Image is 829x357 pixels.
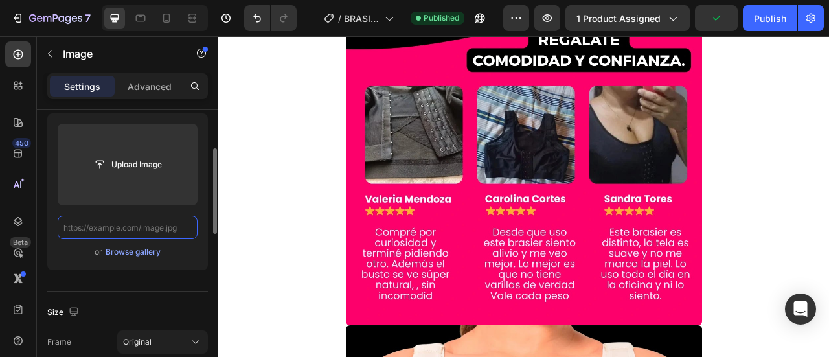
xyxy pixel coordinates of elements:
[128,80,172,93] p: Advanced
[47,336,71,348] label: Frame
[95,244,102,260] span: or
[64,80,100,93] p: Settings
[117,330,208,354] button: Original
[338,12,341,25] span: /
[58,216,198,239] input: https://example.com/image.jpg
[344,12,380,25] span: BRASIER
[82,153,173,176] button: Upload Image
[63,46,173,62] p: Image
[743,5,797,31] button: Publish
[754,12,786,25] div: Publish
[105,246,161,259] button: Browse gallery
[106,246,161,258] div: Browse gallery
[565,5,690,31] button: 1 product assigned
[785,294,816,325] div: Open Intercom Messenger
[576,12,661,25] span: 1 product assigned
[12,138,31,148] div: 450
[47,304,82,321] div: Size
[218,36,829,357] iframe: Design area
[10,237,31,248] div: Beta
[424,12,459,24] span: Published
[123,336,152,348] span: Original
[244,5,297,31] div: Undo/Redo
[85,10,91,26] p: 7
[5,5,97,31] button: 7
